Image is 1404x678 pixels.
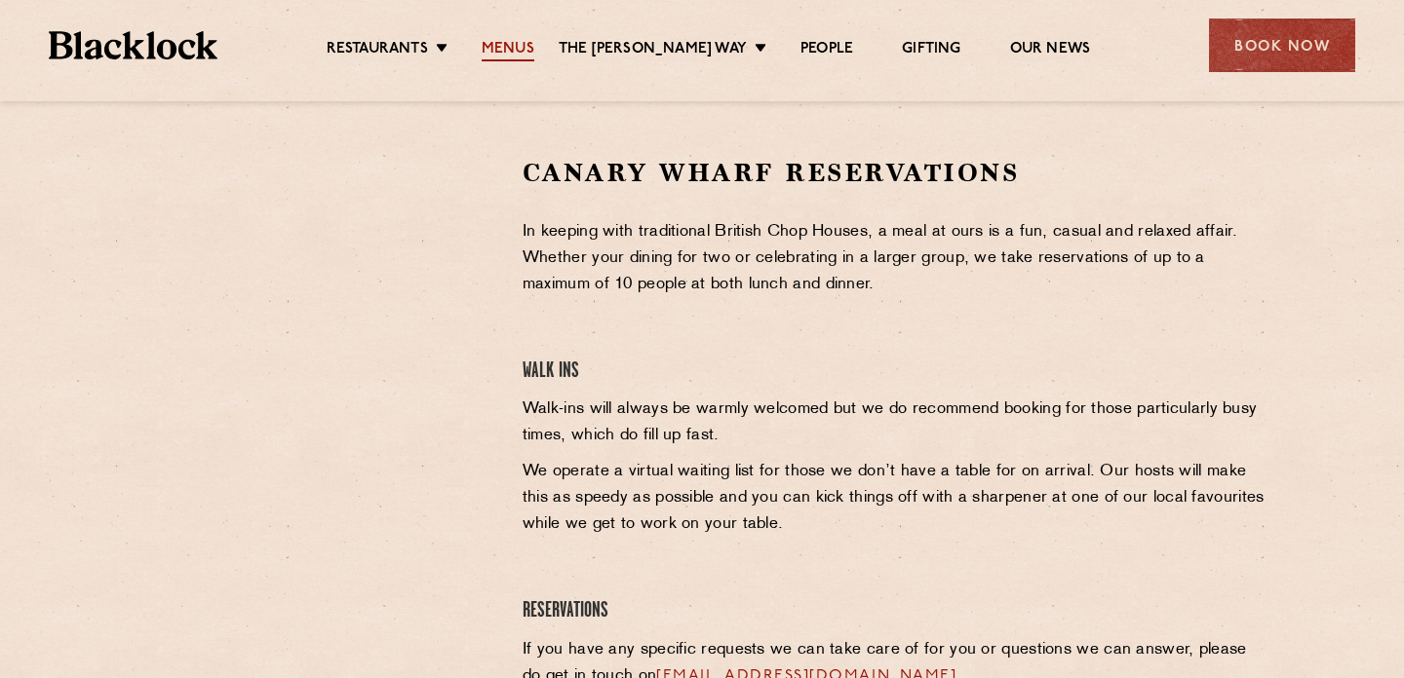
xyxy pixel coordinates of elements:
[1010,40,1091,61] a: Our News
[49,31,217,59] img: BL_Textured_Logo-footer-cropped.svg
[482,40,534,61] a: Menus
[523,156,1270,190] h2: Canary Wharf Reservations
[205,156,423,449] iframe: OpenTable make booking widget
[523,396,1270,449] p: Walk-ins will always be warmly welcomed but we do recommend booking for those particularly busy t...
[1209,19,1355,72] div: Book Now
[523,598,1270,624] h4: Reservations
[800,40,853,61] a: People
[327,40,428,61] a: Restaurants
[559,40,747,61] a: The [PERSON_NAME] Way
[523,459,1270,538] p: We operate a virtual waiting list for those we don’t have a table for on arrival. Our hosts will ...
[523,219,1270,298] p: In keeping with traditional British Chop Houses, a meal at ours is a fun, casual and relaxed affa...
[523,358,1270,385] h4: Walk Ins
[902,40,960,61] a: Gifting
